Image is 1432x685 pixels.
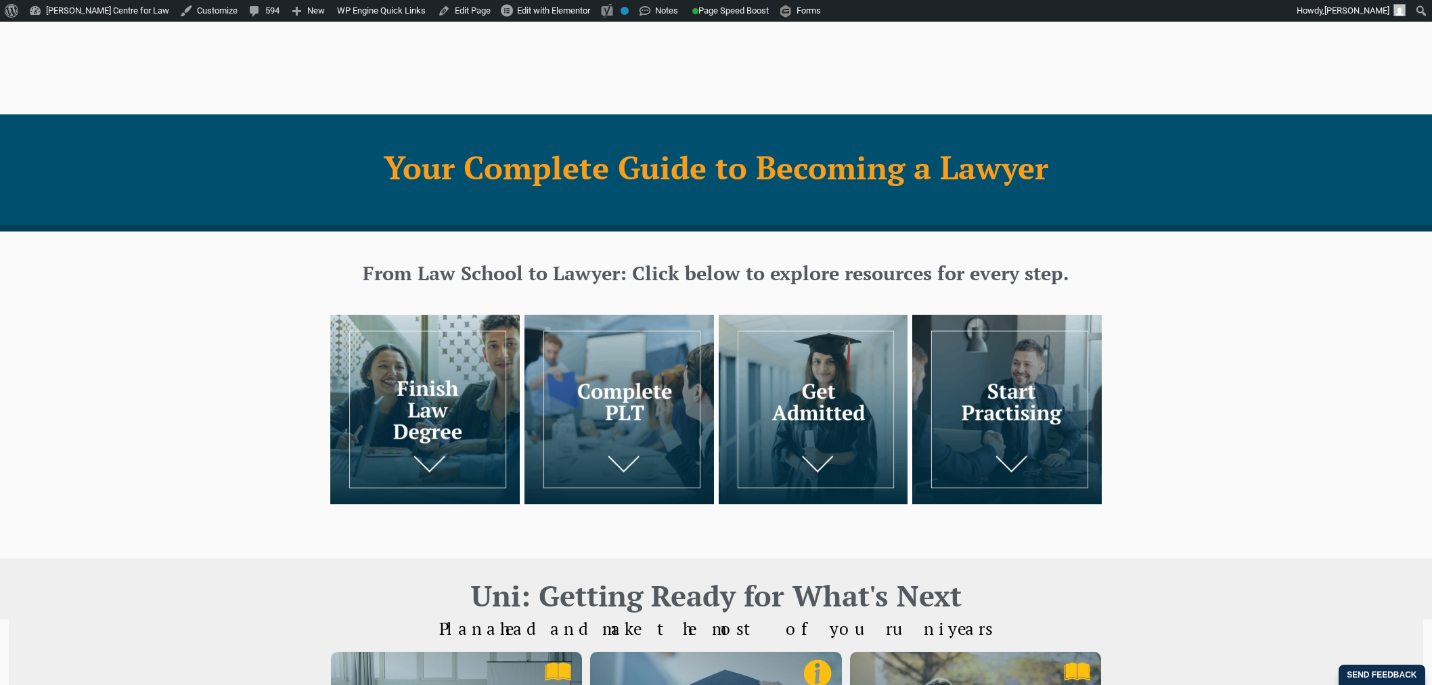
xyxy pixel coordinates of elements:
[487,617,893,640] span: ahead and make the most of your
[337,150,1095,184] h1: Your Complete Guide to Becoming a Lawyer
[330,579,1102,613] h2: Uni: Getting Ready for What's Next
[334,256,1098,290] h3: From Law School to Lawyer: Click below to explore resources for every step.
[1324,5,1389,16] span: [PERSON_NAME]
[948,617,993,640] span: years
[893,617,948,640] span: uni
[439,617,993,640] span: Plan
[621,7,629,15] div: No index
[517,5,590,16] span: Edit with Elementor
